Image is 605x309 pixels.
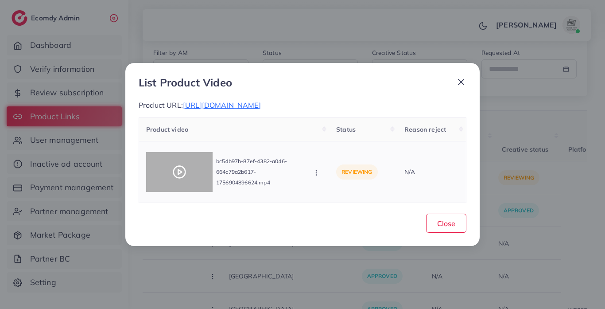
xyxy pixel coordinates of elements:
[336,125,356,133] span: Status
[437,219,455,228] span: Close
[404,125,446,133] span: Reason reject
[426,214,466,233] button: Close
[146,125,188,133] span: Product video
[139,76,232,89] h3: List Product Video
[336,164,377,180] p: reviewing
[139,100,466,110] p: Product URL:
[216,156,305,188] p: bc54b97b-87ef-4382-a046-664c79a2b617-1756904896624.mp4
[404,167,459,177] p: N/A
[183,101,261,110] span: [URL][DOMAIN_NAME]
